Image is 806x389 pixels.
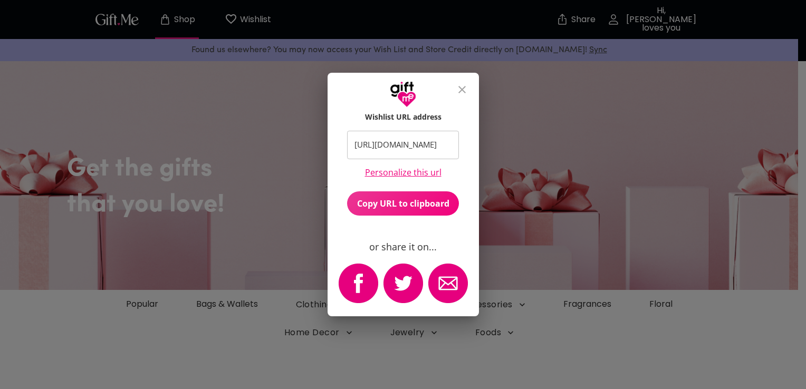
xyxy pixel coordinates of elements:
[383,264,423,303] img: Share with Twitter
[336,261,381,308] button: facebook
[381,261,426,308] button: twitter
[390,81,416,108] img: GiftMe Logo
[339,264,378,303] img: Share with Facebook
[365,112,442,122] h6: Wishlist URL address
[347,198,459,209] span: Copy URL to clipboard
[428,264,468,303] img: Share with Email
[426,261,471,308] button: email
[365,168,442,178] a: Personalize this url
[347,191,459,216] button: Copy URL to clipboard
[449,77,475,102] button: close
[369,241,437,252] p: or share it on...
